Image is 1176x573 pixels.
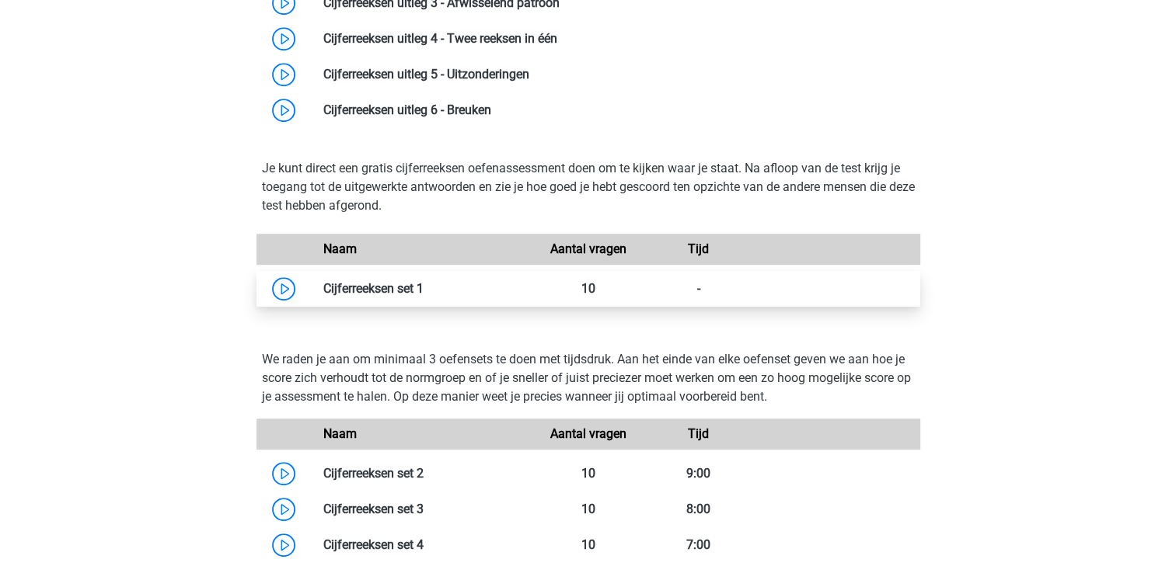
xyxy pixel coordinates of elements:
div: Tijd [644,425,754,443]
div: Cijferreeksen set 3 [312,500,533,519]
div: Naam [312,240,533,259]
div: Naam [312,425,533,443]
div: Tijd [644,240,754,259]
div: Cijferreeksen uitleg 6 - Breuken [312,101,920,120]
div: Cijferreeksen uitleg 4 - Twee reeksen in één [312,30,920,48]
p: Je kunt direct een gratis cijferreeksen oefenassessment doen om te kijken waar je staat. Na afloo... [262,159,915,215]
div: Cijferreeksen set 4 [312,536,533,554]
div: Aantal vragen [532,240,643,259]
div: Cijferreeksen set 2 [312,464,533,483]
div: Aantal vragen [532,425,643,443]
p: We raden je aan om minimaal 3 oefensets te doen met tijdsdruk. Aan het einde van elke oefenset ge... [262,350,915,406]
div: Cijferreeksen set 1 [312,280,533,298]
div: Cijferreeksen uitleg 5 - Uitzonderingen [312,65,920,84]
